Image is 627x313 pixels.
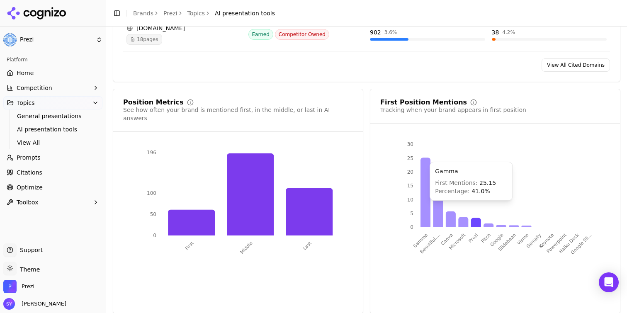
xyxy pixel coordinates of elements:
[22,283,34,290] span: Prezi
[3,53,102,66] div: Platform
[133,9,275,17] nav: breadcrumb
[412,232,429,249] tspan: Gamma
[3,181,102,194] a: Optimize
[448,232,467,251] tspan: Microsoft
[440,232,454,246] tspan: Canva
[3,96,102,109] button: Topics
[3,280,34,293] button: Open organization switcher
[123,106,353,122] div: See how often your brand is mentioned first, in the middle, or last in AI answers
[407,141,413,147] tspan: 30
[497,232,517,252] tspan: Slidebean
[17,153,41,162] span: Prompts
[18,300,66,308] span: [PERSON_NAME]
[17,183,43,192] span: Optimize
[525,232,542,249] tspan: Genially
[558,232,581,255] tspan: Haiku Deck
[20,36,92,44] span: Prezi
[380,106,526,114] div: Tracking when your brand appears in first position
[3,280,17,293] img: Prezi
[126,34,162,45] span: 18 pages
[302,240,313,251] tspan: Last
[407,169,413,175] tspan: 20
[14,110,92,122] a: General presentations
[3,33,17,46] img: Prezi
[184,240,195,251] tspan: First
[489,232,505,247] tspan: Google
[538,232,555,249] tspan: Keynote
[248,29,273,40] span: Earned
[187,9,205,17] a: Topics
[370,28,381,36] div: 902
[17,198,39,206] span: Toolbox
[17,99,35,107] span: Topics
[407,197,413,203] tspan: 10
[407,183,413,189] tspan: 15
[410,211,413,216] tspan: 5
[17,84,52,92] span: Competition
[410,224,413,230] tspan: 0
[468,232,479,244] tspan: Prezi
[17,125,89,133] span: AI presentation tools
[3,298,66,310] button: Open user button
[599,272,619,292] div: Open Intercom Messenger
[126,24,242,32] div: [DOMAIN_NAME]
[147,190,156,196] tspan: 100
[570,232,593,255] tspan: Google Sli...
[3,81,102,95] button: Competition
[3,166,102,179] a: Citations
[546,232,568,254] tspan: Powerpoint
[3,298,15,310] img: Stephanie Yu
[153,233,156,238] tspan: 0
[133,10,153,17] a: Brands
[384,29,397,36] div: 3.6 %
[275,29,329,40] span: Competitor Owned
[163,9,177,17] a: Prezi
[17,246,43,254] span: Support
[3,151,102,164] a: Prompts
[516,232,530,246] tspan: Visme
[480,232,492,244] tspan: Pitch
[17,266,40,273] span: Theme
[147,150,156,155] tspan: 196
[17,112,89,120] span: General presentations
[123,99,184,106] div: Position Metrics
[3,196,102,209] button: Toolbox
[17,69,34,77] span: Home
[380,99,467,106] div: First Position Mentions
[542,58,610,72] a: View All Cited Domains
[215,9,275,17] span: AI presentation tools
[150,211,156,217] tspan: 50
[492,28,499,36] div: 38
[419,232,441,255] tspan: Beautiful....
[14,124,92,135] a: AI presentation tools
[3,66,102,80] a: Home
[239,240,254,255] tspan: Middle
[502,29,515,36] div: 4.2 %
[17,138,89,147] span: View All
[407,155,413,161] tspan: 25
[14,137,92,148] a: View All
[17,168,42,177] span: Citations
